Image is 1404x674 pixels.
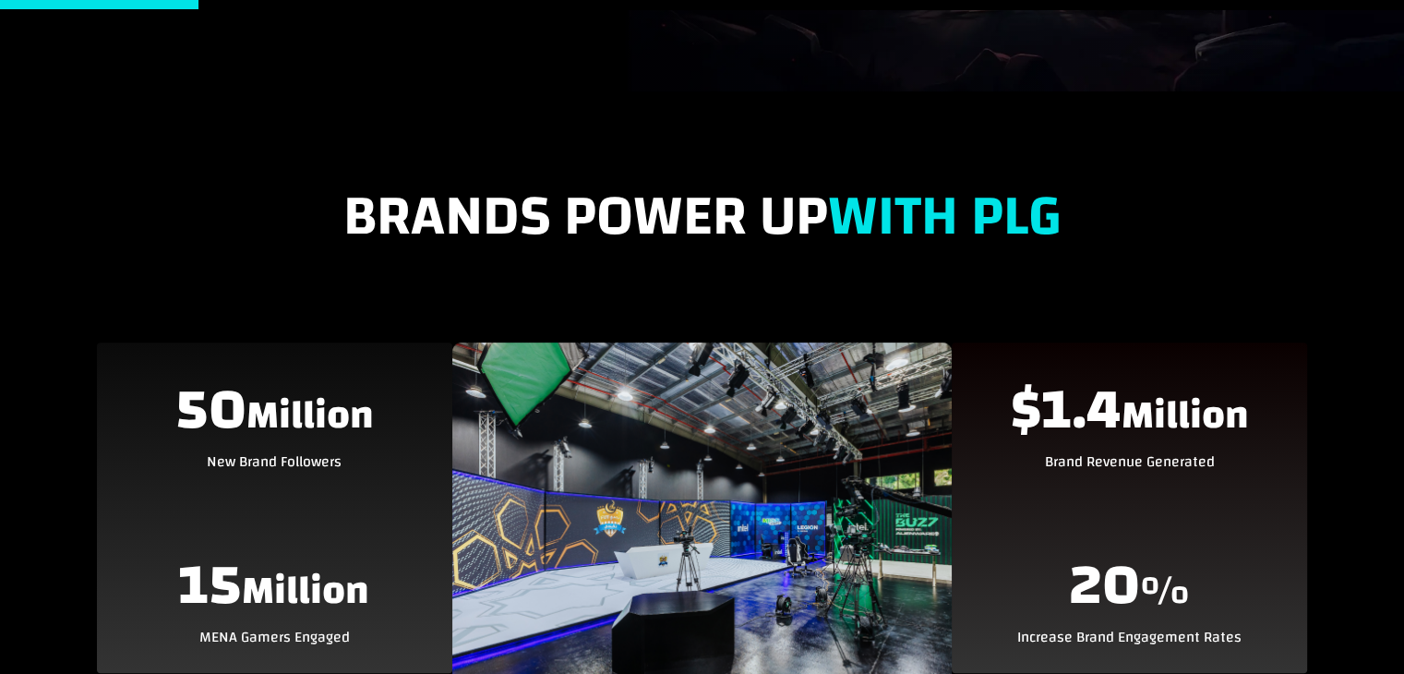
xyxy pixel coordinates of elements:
strong: With PLG [828,163,1061,269]
span: Million [242,554,369,628]
span: 15 [179,533,242,638]
p: MENA Gamers Engaged [111,625,439,649]
span: Million [1122,379,1249,452]
p: Increase Brand Engagement Rates [966,625,1294,649]
span: 50 [175,357,246,463]
span: 20 [1069,533,1140,638]
span: Million [246,379,374,452]
span: $ [1010,357,1042,463]
h2: Brands Power Up [97,184,1308,272]
span: 1.4 [1042,357,1122,463]
iframe: Chat Widget [1312,585,1404,674]
span: % [1140,554,1190,628]
p: Brand Revenue Generated [966,450,1294,474]
p: New Brand Followers [111,450,439,474]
